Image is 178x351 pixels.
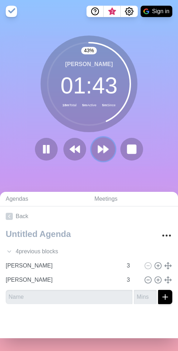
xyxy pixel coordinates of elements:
button: Settings [121,6,138,17]
button: Help [87,6,104,17]
a: Meetings [89,192,178,206]
input: Mins [124,273,141,287]
span: 3 [109,9,115,15]
button: What’s new [104,6,121,17]
input: Name [3,273,122,287]
input: Name [3,259,122,273]
span: s [55,247,58,256]
img: timeblocks logo [6,6,17,17]
button: Sign in [141,6,172,17]
img: google logo [143,9,149,14]
input: Name [6,290,132,304]
input: Mins [134,290,157,304]
input: Mins [124,259,141,273]
button: More [159,228,174,243]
